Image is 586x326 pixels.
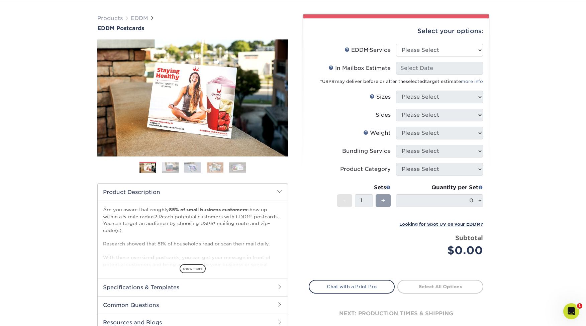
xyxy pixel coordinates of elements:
img: EDDM 01 [139,162,156,174]
input: Select Date [396,62,483,75]
div: Weight [363,129,391,137]
sup: ® [369,48,370,51]
img: EDDM 04 [207,162,223,173]
span: EDDM Postcards [97,25,144,31]
a: Products [97,15,123,21]
iframe: Intercom live chat [563,303,579,319]
h2: Common Questions [98,296,288,314]
small: *USPS may deliver before or after the target estimate [320,79,483,84]
span: show more [180,264,206,273]
div: $0.00 [401,242,483,258]
strong: 85% of small business customers [169,207,247,212]
a: EDDM [131,15,148,21]
a: Select All Options [397,280,483,293]
h2: Specifications & Templates [98,279,288,296]
div: Bundling Service [342,147,391,155]
h2: Product Description [98,184,288,201]
div: In Mailbox Estimate [328,64,391,72]
strong: Subtotal [455,234,483,241]
div: Sides [376,111,391,119]
img: EDDM Postcards 01 [97,32,288,164]
div: EDDM Service [345,46,391,54]
small: Looking for Spot UV on your EDDM? [399,222,483,227]
div: Product Category [340,165,391,173]
img: EDDM 03 [184,162,201,173]
div: Quantity per Set [396,184,483,192]
div: Sets [337,184,391,192]
a: Looking for Spot UV on your EDDM? [399,221,483,227]
a: more info [461,79,483,84]
img: EDDM 02 [162,162,179,173]
div: Sizes [370,93,391,101]
span: 1 [577,303,582,309]
div: Select your options: [309,18,483,44]
a: EDDM Postcards [97,25,288,31]
img: EDDM 05 [229,162,246,173]
span: - [343,196,346,206]
a: Chat with a Print Pro [309,280,395,293]
span: + [381,196,385,206]
span: selected [406,79,425,84]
